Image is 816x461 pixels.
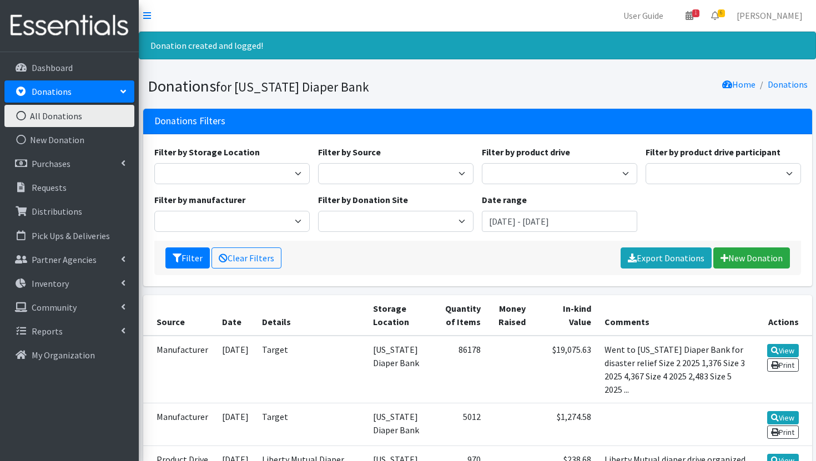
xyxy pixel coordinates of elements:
a: 6 [702,4,728,27]
h3: Donations Filters [154,115,225,127]
th: Date [215,295,255,336]
a: New Donation [4,129,134,151]
a: Requests [4,176,134,199]
span: 6 [718,9,725,17]
p: Pick Ups & Deliveries [32,230,110,241]
td: 5012 [432,403,487,445]
a: Clear Filters [211,247,281,269]
label: Filter by manufacturer [154,193,245,206]
td: $1,274.58 [532,403,598,445]
a: All Donations [4,105,134,127]
td: [DATE] [215,403,255,445]
p: Dashboard [32,62,73,73]
a: Home [722,79,755,90]
a: Dashboard [4,57,134,79]
img: HumanEssentials [4,7,134,44]
label: Filter by product drive participant [646,145,780,159]
label: Date range [482,193,527,206]
td: Manufacturer [143,336,215,403]
p: My Organization [32,349,95,361]
a: Donations [768,79,808,90]
label: Filter by Donation Site [318,193,408,206]
p: Community [32,302,77,313]
th: Source [143,295,215,336]
td: Manufacturer [143,403,215,445]
p: Requests [32,182,67,193]
a: Donations [4,80,134,103]
td: Target [255,403,366,445]
input: January 1, 2011 - December 31, 2011 [482,211,637,232]
label: Filter by Storage Location [154,145,260,159]
label: Filter by Source [318,145,381,159]
td: Went to [US_STATE] Diaper Bank for disaster relief Size 2 2025 1,376 Size 3 2025 4,367 Size 4 202... [598,336,756,403]
button: Filter [165,247,210,269]
a: Partner Agencies [4,249,134,271]
a: Purchases [4,153,134,175]
th: Storage Location [366,295,432,336]
a: Distributions [4,200,134,222]
a: New Donation [713,247,790,269]
h1: Donations [148,77,474,96]
th: In-kind Value [532,295,598,336]
a: Reports [4,320,134,342]
th: Money Raised [487,295,532,336]
a: [PERSON_NAME] [728,4,812,27]
a: Community [4,296,134,318]
td: Target [255,336,366,403]
td: [US_STATE] Diaper Bank [366,336,432,403]
a: 1 [677,4,702,27]
a: Print [767,358,799,372]
td: [US_STATE] Diaper Bank [366,403,432,445]
a: Export Donations [621,247,712,269]
p: Reports [32,326,63,337]
small: for [US_STATE] Diaper Bank [216,79,369,95]
th: Details [255,295,366,336]
th: Actions [756,295,812,336]
p: Inventory [32,278,69,289]
span: 1 [692,9,699,17]
label: Filter by product drive [482,145,570,159]
a: Inventory [4,272,134,295]
a: View [767,344,799,357]
a: User Guide [614,4,672,27]
th: Quantity of Items [432,295,487,336]
p: Donations [32,86,72,97]
a: Pick Ups & Deliveries [4,225,134,247]
a: View [767,411,799,424]
td: $19,075.63 [532,336,598,403]
p: Purchases [32,158,70,169]
div: Donation created and logged! [139,32,816,59]
th: Comments [598,295,756,336]
td: 86178 [432,336,487,403]
a: Print [767,425,799,439]
p: Partner Agencies [32,254,97,265]
td: [DATE] [215,336,255,403]
p: Distributions [32,206,82,217]
a: My Organization [4,344,134,366]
